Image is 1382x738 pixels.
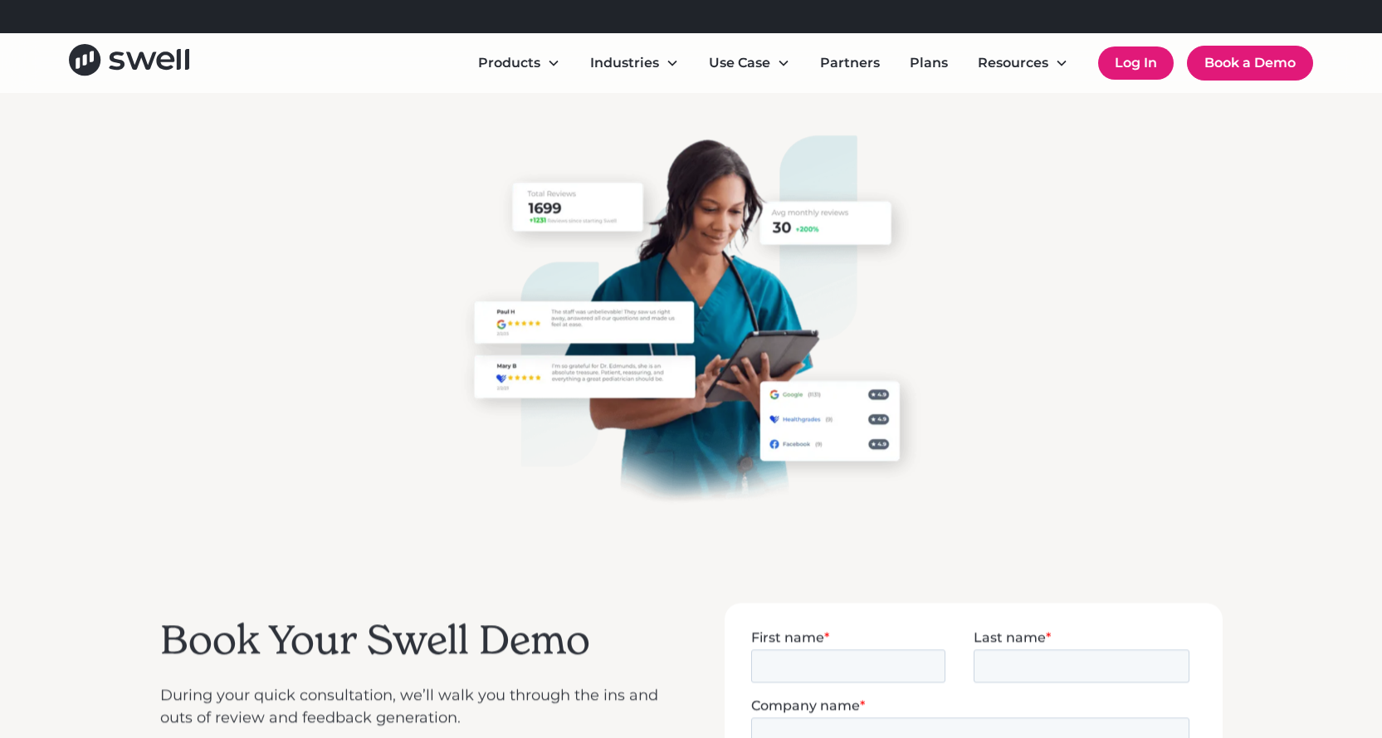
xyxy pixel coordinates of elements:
[177,450,269,485] input: Submit
[69,44,189,81] a: home
[160,684,658,729] p: During your quick consultation, we’ll walk you through the ins and outs of review and feedback ge...
[51,296,114,307] a: Privacy Policy
[465,46,574,80] div: Products
[590,53,659,73] div: Industries
[1098,46,1174,80] a: Log In
[964,46,1082,80] div: Resources
[807,46,893,80] a: Partners
[160,616,658,664] h2: Book Your Swell Demo
[222,136,326,152] span: Phone number
[577,46,692,80] div: Industries
[978,53,1048,73] div: Resources
[896,46,961,80] a: Plans
[478,53,540,73] div: Products
[696,46,803,80] div: Use Case
[2,284,388,307] a: Mobile Terms of Service
[1187,46,1313,81] a: Book a Demo
[709,53,770,73] div: Use Case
